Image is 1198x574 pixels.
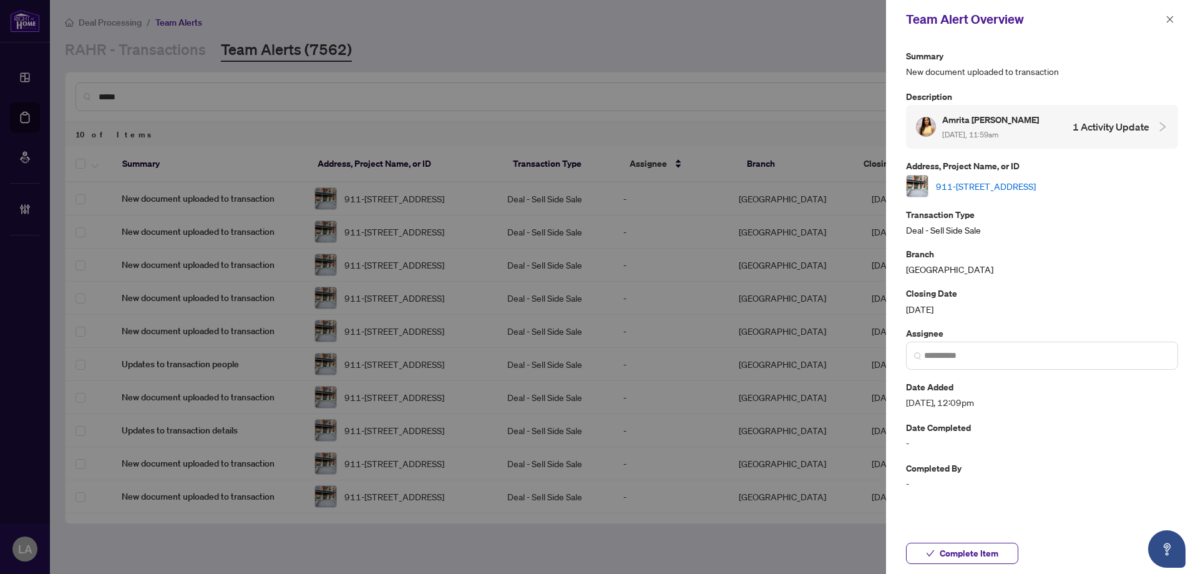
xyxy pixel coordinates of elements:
p: Closing Date [906,286,1178,300]
p: Assignee [906,326,1178,340]
span: check [926,549,935,558]
span: Complete Item [940,543,998,563]
div: [DATE] [906,286,1178,315]
img: search_icon [914,352,922,360]
span: - [906,436,1178,450]
p: Transaction Type [906,207,1178,222]
p: Completed By [906,461,1178,475]
span: New document uploaded to transaction [906,64,1178,79]
img: thumbnail-img [907,176,928,197]
span: close [1166,15,1174,24]
div: Profile IconAmrita [PERSON_NAME] [DATE], 11:59am1 Activity Update [906,105,1178,149]
p: Description [906,89,1178,104]
span: [DATE], 12:09pm [906,395,1178,410]
div: Deal - Sell Side Sale [906,207,1178,237]
p: Branch [906,247,1178,261]
img: Profile Icon [917,117,935,136]
button: Complete Item [906,543,1018,564]
span: collapsed [1157,121,1168,132]
p: Date Completed [906,420,1178,435]
h5: Amrita [PERSON_NAME] [942,112,1041,127]
p: Address, Project Name, or ID [906,159,1178,173]
button: Open asap [1148,530,1186,568]
div: Team Alert Overview [906,10,1162,29]
span: - [906,477,1178,491]
span: [DATE], 11:59am [942,130,998,139]
a: 911-[STREET_ADDRESS] [936,179,1036,193]
h4: 1 Activity Update [1073,119,1149,134]
p: Date Added [906,380,1178,394]
p: Summary [906,49,1178,63]
div: [GEOGRAPHIC_DATA] [906,247,1178,276]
